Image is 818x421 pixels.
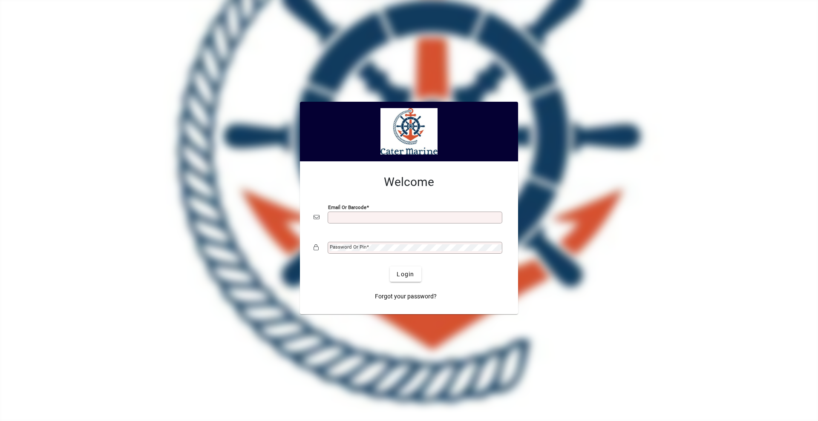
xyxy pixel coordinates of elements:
[330,244,366,250] mat-label: Password or Pin
[375,292,437,301] span: Forgot your password?
[372,289,440,304] a: Forgot your password?
[390,266,421,282] button: Login
[328,204,366,210] mat-label: Email or Barcode
[314,175,504,189] h2: Welcome
[397,270,414,279] span: Login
